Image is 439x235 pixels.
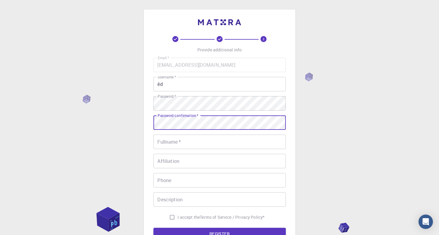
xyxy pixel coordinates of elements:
p: Provide additional info [197,47,242,53]
label: Password [158,94,176,99]
label: username [158,75,176,80]
a: Terms of Service / Privacy Policy* [200,214,264,220]
div: Open Intercom Messenger [419,215,433,229]
p: Terms of Service / Privacy Policy * [200,214,264,220]
label: Email [158,55,169,60]
text: 3 [263,37,264,41]
label: Password confirmation [158,113,198,118]
span: I accept the [178,214,200,220]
